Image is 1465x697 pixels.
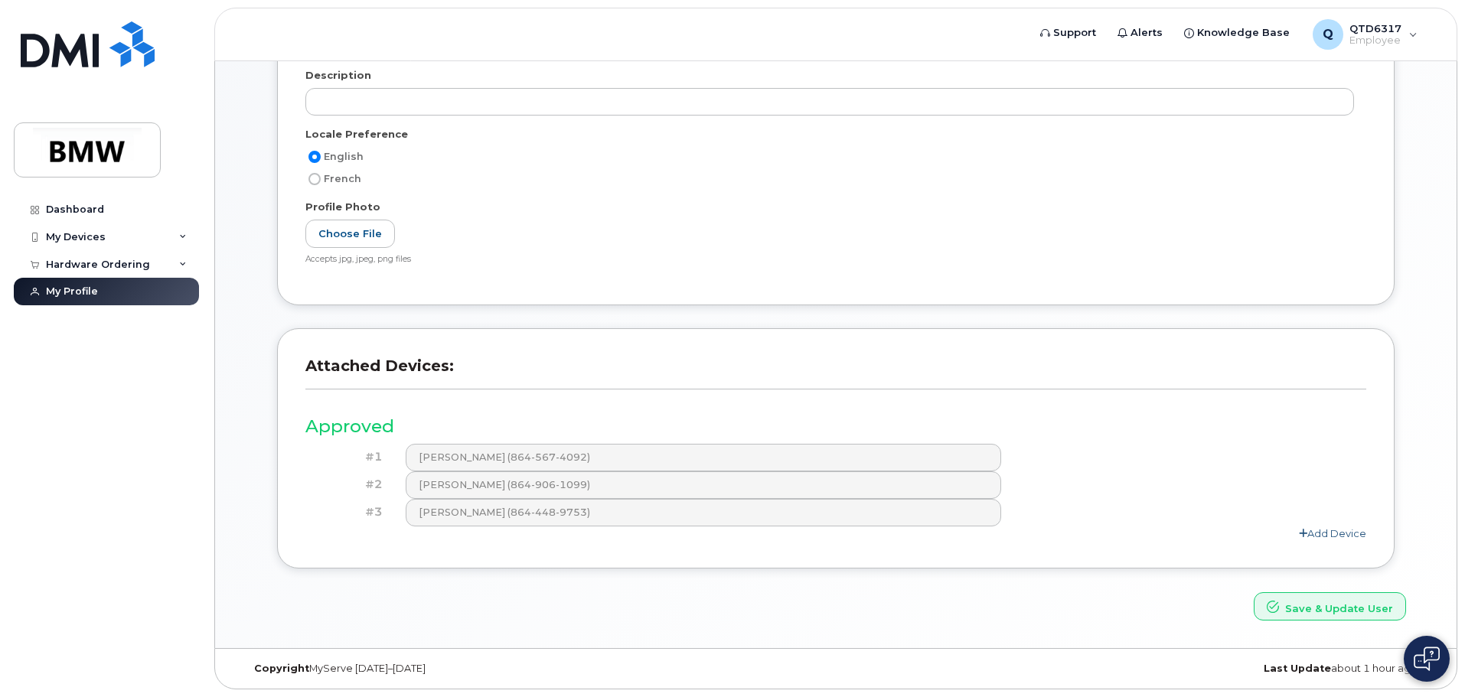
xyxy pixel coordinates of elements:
[1107,18,1173,48] a: Alerts
[1254,592,1406,620] button: Save & Update User
[1173,18,1300,48] a: Knowledge Base
[305,68,371,83] label: Description
[243,663,638,675] div: MyServe [DATE]–[DATE]
[1264,663,1331,674] strong: Last Update
[305,417,1366,436] h3: Approved
[1414,647,1440,671] img: Open chat
[305,357,1366,389] h3: Attached Devices:
[1299,527,1366,539] a: Add Device
[1197,25,1290,41] span: Knowledge Base
[324,151,364,162] span: English
[1131,25,1163,41] span: Alerts
[305,254,1354,265] div: Accepts jpg, jpeg, png files
[305,127,408,142] label: Locale Preference
[1029,18,1107,48] a: Support
[324,173,361,184] span: French
[317,506,383,519] h4: #3
[305,200,380,214] label: Profile Photo
[1349,22,1401,34] span: QTD6317
[317,451,383,464] h4: #1
[308,151,321,163] input: English
[254,663,309,674] strong: Copyright
[1323,25,1333,44] span: Q
[1053,25,1096,41] span: Support
[1033,663,1429,675] div: about 1 hour ago
[308,173,321,185] input: French
[317,478,383,491] h4: #2
[1302,19,1428,50] div: QTD6317
[1349,34,1401,47] span: Employee
[305,220,395,248] label: Choose File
